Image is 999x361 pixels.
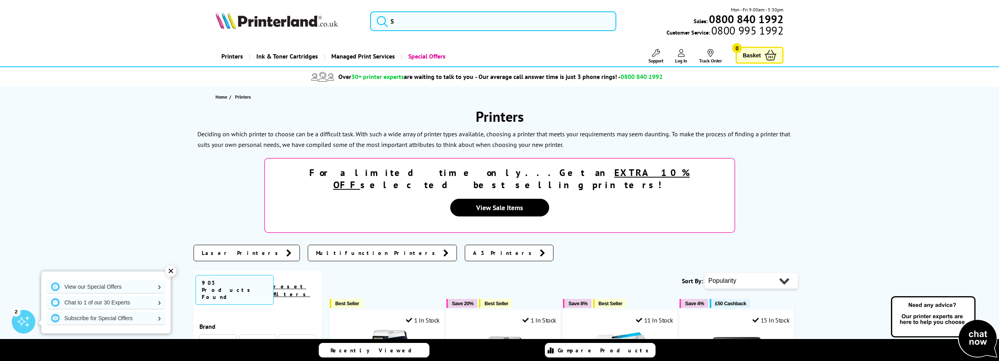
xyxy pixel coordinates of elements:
[667,27,783,36] span: Customer Service:
[12,307,20,316] div: 2
[235,94,251,100] span: Printers
[195,275,274,305] span: 903 Products Found
[699,49,722,64] a: Track Order
[194,107,806,126] h1: Printers
[682,277,703,285] span: Sort By:
[401,46,451,66] a: Special Offers
[732,43,742,53] span: 0
[479,299,512,308] button: Best Seller
[599,301,623,306] span: Best Seller
[197,130,670,138] p: Deciding on which printer to choose can be a difficult task. With such a wide array of printer ty...
[194,245,300,261] a: Laser Printers
[335,301,359,306] span: Best Seller
[330,299,363,308] button: Best Seller
[731,6,783,13] span: Mon - Fri 9:00am - 5:30pm
[694,17,708,25] span: Sales:
[446,299,477,308] button: Save 20%
[308,245,457,261] a: Multifunction Printers
[636,316,673,324] div: 11 In Stock
[522,316,556,324] div: 1 In Stock
[545,343,656,357] a: Compare Products
[319,343,429,357] a: Recently Viewed
[484,301,508,306] span: Best Seller
[450,199,549,216] a: View Sale Items
[752,316,789,324] div: 15 In Stock
[593,299,626,308] button: Best Seller
[648,49,663,64] a: Support
[216,93,229,101] a: Home
[675,49,687,64] a: Log In
[743,50,761,60] span: Basket
[709,12,783,26] b: 0800 840 1992
[675,58,687,64] span: Log In
[47,280,165,293] a: View our Special Offers
[274,283,310,298] a: reset filters
[685,301,704,306] span: Save 4%
[621,73,663,81] span: 0800 840 1992
[351,73,404,81] span: 30+ printer experts
[452,301,473,306] span: Save 20%
[889,295,999,359] img: Open Live Chat window
[202,249,282,257] span: Laser Printers
[256,46,318,66] span: Ink & Toner Cartridges
[216,12,338,29] img: Printerland Logo
[47,312,165,324] a: Subscribe for Special Offers
[197,130,790,148] p: To make the process of finding a printer that suits your own personal needs, we have compiled som...
[324,46,401,66] a: Managed Print Services
[165,266,176,277] div: ✕
[708,15,783,23] a: 0800 840 1992
[710,299,750,308] button: £50 Cashback
[558,347,653,354] span: Compare Products
[216,46,249,66] a: Printers
[406,316,440,324] div: 1 In Stock
[473,249,536,257] span: A3 Printers
[316,249,439,257] span: Multifunction Printers
[736,47,783,64] a: Basket 0
[715,301,746,306] span: £50 Cashback
[568,301,587,306] span: Save 8%
[47,296,165,309] a: Chat to 1 of our 30 Experts
[679,299,708,308] button: Save 4%
[648,58,663,64] span: Support
[338,73,473,81] span: Over are waiting to talk to you
[216,12,360,31] a: Printerland Logo
[331,347,420,354] span: Recently Viewed
[309,167,690,191] strong: For a limited time only...Get an selected best selling printers!
[475,73,663,81] span: - Our average call answer time is just 3 phone rings! -
[710,27,783,34] span: 0800 995 1992
[249,46,324,66] a: Ink & Toner Cartridges
[370,11,617,31] input: S
[333,167,690,191] u: EXTRA 10% OFF
[199,323,316,330] div: Brand
[465,245,553,261] a: A3 Printers
[563,299,591,308] button: Save 8%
